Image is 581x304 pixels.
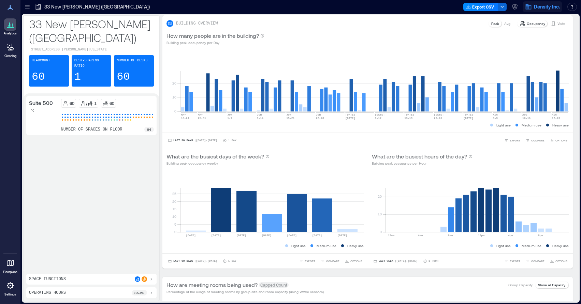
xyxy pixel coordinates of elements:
[166,289,324,294] p: Percentage of the usage of meeting rooms by group size and room capacity (using Waffle sensors)
[174,230,176,234] tspan: 0
[298,258,317,264] button: EXPORT
[172,207,176,211] tspan: 15
[166,40,264,45] p: Building peak occupancy per Day
[549,137,569,144] button: OPTIONS
[508,282,533,288] p: Group Capacity
[4,31,17,35] p: Analytics
[305,259,315,263] span: EXPORT
[531,259,544,263] span: COMPARE
[377,194,381,198] tspan: 20
[172,214,176,218] tspan: 10
[94,101,97,106] p: 1
[172,192,176,196] tspan: 25
[3,270,17,274] p: Floorplans
[2,39,19,60] a: Cleaning
[555,259,567,263] span: OPTIONS
[286,113,291,116] text: JUN
[538,282,565,288] p: Show all Capacity
[198,113,203,116] text: MAY
[527,21,545,26] p: Occupancy
[434,117,442,120] text: 20-26
[504,21,510,26] p: Avg
[496,122,511,128] p: Light use
[61,127,122,132] p: number of spaces on floor
[557,21,565,26] p: Visits
[257,117,263,120] text: 8-14
[345,113,355,116] text: [DATE]
[176,21,218,26] p: BUILDING OVERVIEW
[522,117,531,120] text: 10-16
[4,292,16,297] p: Settings
[1,255,19,276] a: Floorplans
[510,138,520,142] span: EXPORT
[522,243,541,248] p: Medium use
[29,47,154,52] p: [STREET_ADDRESS][PERSON_NAME][US_STATE]
[326,259,339,263] span: COMPARE
[316,117,324,120] text: 22-28
[418,234,423,237] text: 4am
[74,58,109,69] p: Desk-sharing ratio
[29,290,66,295] p: Operating Hours
[347,243,364,248] p: Heavy use
[166,258,219,264] button: Last 90 Days |[DATE]-[DATE]
[166,137,219,144] button: Last 90 Days |[DATE]-[DATE]
[531,138,544,142] span: COMPARE
[29,17,154,44] p: 33 New [PERSON_NAME] ([GEOGRAPHIC_DATA])
[552,113,557,116] text: AUG
[372,258,419,264] button: Last Week |[DATE]-[DATE]
[228,259,236,263] p: 1 Day
[134,290,144,295] p: 8a - 6p
[166,281,258,289] p: How are meeting rooms being used?
[29,276,66,282] p: Space Functions
[166,161,270,166] p: Building peak occupancy weekly
[110,101,114,106] p: 60
[377,212,381,216] tspan: 10
[375,113,385,116] text: [DATE]
[198,117,206,120] text: 25-31
[312,234,322,237] text: [DATE]
[317,243,336,248] p: Medium use
[117,70,130,84] p: 60
[174,222,176,226] tspan: 5
[388,234,394,237] text: 12am
[29,99,53,107] p: Suite 500
[166,152,264,161] p: What are the busiest days of the week?
[4,54,16,58] p: Cleaning
[257,113,262,116] text: JUN
[534,3,560,10] span: Density Inc.
[463,3,498,11] button: Export CSV
[552,117,560,120] text: 17-23
[211,234,221,237] text: [DATE]
[70,101,74,106] p: 60
[117,58,147,63] p: Number of Desks
[228,138,236,142] p: 1 Day
[32,58,50,63] p: Headcount
[463,117,473,120] text: [DATE]
[555,138,567,142] span: OPTIONS
[2,16,19,37] a: Analytics
[291,243,306,248] p: Light use
[372,152,467,161] p: What are the busiest hours of the day?
[491,21,499,26] p: Peak
[319,258,341,264] button: COMPARE
[522,122,541,128] p: Medium use
[286,117,294,120] text: 15-21
[523,1,562,12] button: Density Inc.
[372,161,473,166] p: Building peak occupancy per Hour
[227,117,232,120] text: 1-7
[350,259,362,263] span: OPTIONS
[345,117,355,120] text: [DATE]
[493,113,498,116] text: AUG
[227,113,232,116] text: JUN
[186,234,196,237] text: [DATE]
[32,70,45,84] p: 60
[549,258,569,264] button: OPTIONS
[147,127,151,132] p: 94
[552,243,569,248] p: Heavy use
[181,117,189,120] text: 18-24
[448,234,453,237] text: 8am
[404,117,412,120] text: 13-19
[524,258,546,264] button: COMPARE
[434,113,444,116] text: [DATE]
[552,122,569,128] p: Heavy use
